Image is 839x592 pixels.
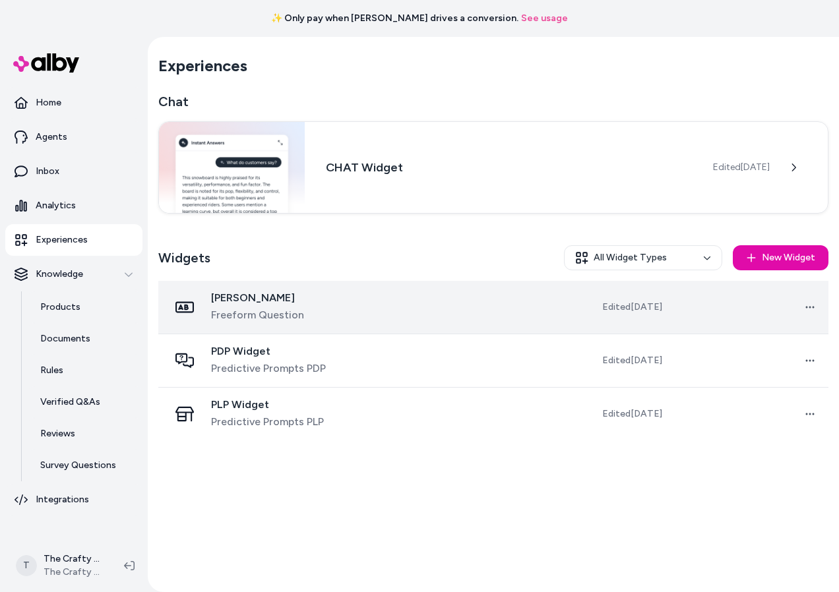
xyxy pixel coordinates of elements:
span: PLP Widget [211,398,324,411]
span: Edited [DATE] [602,407,662,421]
span: PDP Widget [211,345,326,358]
button: All Widget Types [564,245,722,270]
a: Analytics [5,190,142,222]
a: Experiences [5,224,142,256]
a: Reviews [27,418,142,450]
p: Products [40,301,80,314]
p: The Crafty Leprechaun Shopify [44,552,103,566]
p: Experiences [36,233,88,247]
span: [PERSON_NAME] [211,291,304,305]
span: The Crafty Leprechaun [44,566,103,579]
span: Edited [DATE] [602,354,662,367]
p: Rules [40,364,63,377]
a: Rules [27,355,142,386]
a: Survey Questions [27,450,142,481]
p: Survey Questions [40,459,116,472]
a: See usage [521,12,568,25]
a: Chat widgetCHAT WidgetEdited[DATE] [158,121,828,214]
button: TThe Crafty Leprechaun ShopifyThe Crafty Leprechaun [8,545,113,587]
a: Products [27,291,142,323]
p: Documents [40,332,90,345]
span: T [16,555,37,576]
span: Predictive Prompts PLP [211,414,324,430]
p: Knowledge [36,268,83,281]
a: Integrations [5,484,142,516]
p: Reviews [40,427,75,440]
p: Integrations [36,493,89,506]
a: Home [5,87,142,119]
p: Home [36,96,61,109]
p: Inbox [36,165,59,178]
button: New Widget [733,245,828,270]
span: Predictive Prompts PDP [211,361,326,376]
p: Verified Q&As [40,396,100,409]
span: Edited [DATE] [602,301,662,314]
p: Agents [36,131,67,144]
span: ✨ Only pay when [PERSON_NAME] drives a conversion. [271,12,518,25]
h3: CHAT Widget [326,158,692,177]
span: Freeform Question [211,307,304,323]
p: Analytics [36,199,76,212]
a: Inbox [5,156,142,187]
a: Verified Q&As [27,386,142,418]
img: Chat widget [159,122,305,213]
h2: Chat [158,92,828,111]
h2: Experiences [158,55,247,76]
a: Documents [27,323,142,355]
img: alby Logo [13,53,79,73]
button: Knowledge [5,258,142,290]
span: Edited [DATE] [713,161,770,174]
a: Agents [5,121,142,153]
h2: Widgets [158,249,210,267]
